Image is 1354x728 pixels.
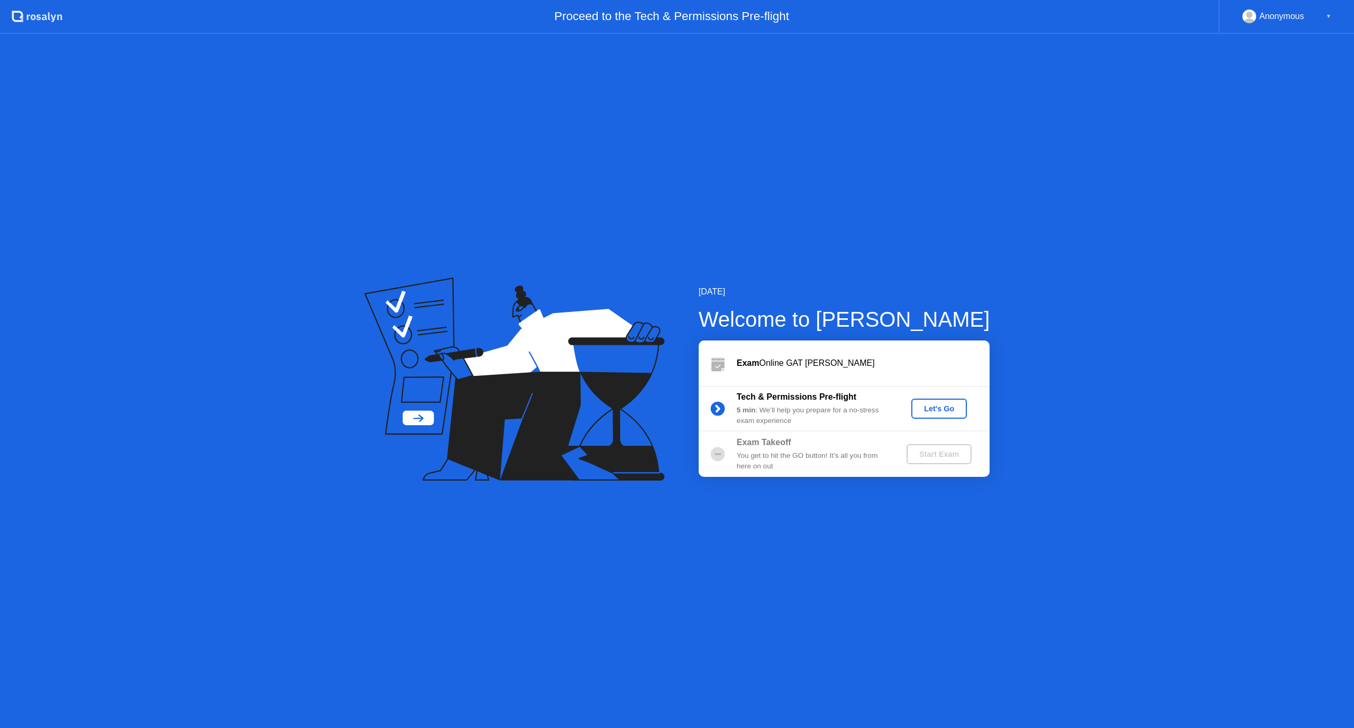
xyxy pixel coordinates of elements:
[1326,10,1331,23] div: ▼
[737,405,889,427] div: : We’ll help you prepare for a no-stress exam experience
[699,303,990,335] div: Welcome to [PERSON_NAME]
[737,450,889,472] div: You get to hit the GO button! It’s all you from here on out
[911,399,967,419] button: Let's Go
[737,406,756,414] b: 5 min
[737,357,990,370] div: Online GAT [PERSON_NAME]
[1259,10,1304,23] div: Anonymous
[737,438,791,447] b: Exam Takeoff
[699,285,990,298] div: [DATE]
[911,450,967,458] div: Start Exam
[907,444,972,464] button: Start Exam
[916,404,963,413] div: Let's Go
[737,392,856,401] b: Tech & Permissions Pre-flight
[737,358,760,367] b: Exam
